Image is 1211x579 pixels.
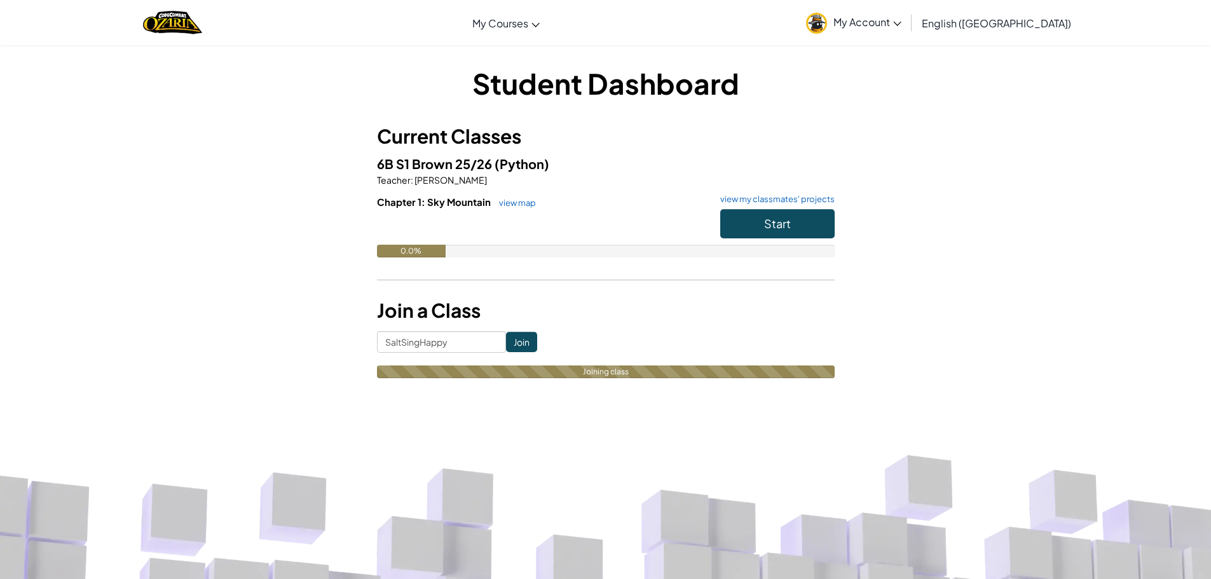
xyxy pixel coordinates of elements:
[143,10,202,36] img: Home
[466,6,546,40] a: My Courses
[377,122,835,151] h3: Current Classes
[377,64,835,103] h1: Student Dashboard
[764,216,791,231] span: Start
[411,174,413,186] span: :
[915,6,1078,40] a: English ([GEOGRAPHIC_DATA])
[413,174,487,186] span: [PERSON_NAME]
[143,10,202,36] a: Ozaria by CodeCombat logo
[495,156,549,172] span: (Python)
[493,198,536,208] a: view map
[377,196,493,208] span: Chapter 1: Sky Mountain
[377,296,835,325] h3: Join a Class
[472,17,528,30] span: My Courses
[377,156,495,172] span: 6B S1 Brown 25/26
[377,174,411,186] span: Teacher
[714,195,835,203] a: view my classmates' projects
[806,13,827,34] img: avatar
[506,332,537,352] input: Join
[720,209,835,238] button: Start
[377,365,835,378] div: Joining class
[377,245,446,257] div: 0.0%
[377,331,506,353] input: <Enter Class Code>
[800,3,908,43] a: My Account
[833,15,901,29] span: My Account
[922,17,1071,30] span: English ([GEOGRAPHIC_DATA])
